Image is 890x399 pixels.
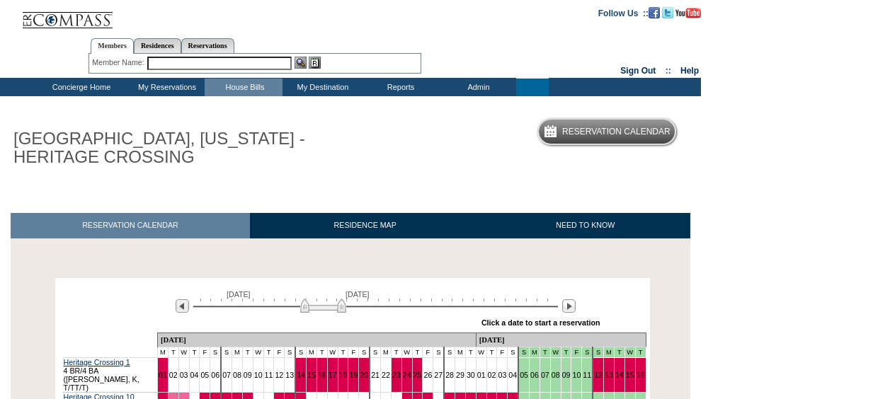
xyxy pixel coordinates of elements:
[662,8,673,16] a: Follow us on Twitter
[178,357,189,392] td: 03
[381,347,392,357] td: M
[181,38,234,53] a: Reservations
[232,347,242,357] td: M
[346,290,370,299] span: [DATE]
[391,347,401,357] td: T
[605,371,613,379] a: 13
[274,357,285,392] td: 12
[476,347,486,357] td: W
[401,347,412,357] td: W
[666,66,671,76] span: ::
[295,57,307,69] img: View
[200,357,210,392] td: 05
[562,127,671,137] h5: Reservation Calendar
[649,7,660,18] img: Become our fan on Facebook
[253,357,263,392] td: 10
[92,57,147,69] div: Member Name:
[637,371,645,379] a: 16
[157,332,476,347] td: [DATE]
[283,79,360,96] td: My Destination
[571,347,582,357] td: Mountains Mud Season - Fall 2025
[11,127,328,170] h1: [GEOGRAPHIC_DATA], [US_STATE] - HERITAGE CROSSING
[295,347,306,357] td: S
[370,347,380,357] td: S
[433,357,444,392] td: 27
[550,347,561,357] td: Mountains Mud Season - Fall 2025
[62,357,158,392] td: 4 BR/4 BA ([PERSON_NAME], K, T/TT/T)
[476,357,486,392] td: 01
[242,347,253,357] td: T
[392,371,401,379] a: 23
[307,371,316,379] a: 15
[297,371,305,379] a: 14
[168,357,178,392] td: 02
[370,357,380,392] td: 21
[518,357,529,392] td: 05
[178,347,189,357] td: W
[349,371,358,379] a: 19
[338,347,348,357] td: T
[168,347,178,357] td: T
[480,213,690,238] a: NEED TO KNOW
[508,357,518,392] td: 04
[329,371,337,379] a: 17
[444,347,455,357] td: S
[359,347,370,357] td: S
[339,371,348,379] a: 18
[530,357,540,392] td: 06
[263,357,274,392] td: 11
[263,347,274,357] td: T
[438,79,516,96] td: Admin
[614,347,624,357] td: Mountains Mud Season - Fall 2025
[662,7,673,18] img: Follow us on Twitter
[318,371,326,379] a: 16
[540,357,550,392] td: 07
[309,57,321,69] img: Reservations
[444,357,455,392] td: 28
[307,347,317,357] td: M
[176,299,189,313] img: Previous
[285,357,295,392] td: 13
[582,347,593,357] td: Mountains Mud Season - Fall 2025
[561,347,571,357] td: Mountains Mud Season - Fall 2025
[550,357,561,392] td: 08
[64,358,130,366] a: Heritage Crossing 1
[620,66,656,76] a: Sign Out
[455,347,466,357] td: M
[624,347,635,357] td: Mountains Mud Season - Fall 2025
[210,347,221,357] td: S
[348,347,359,357] td: F
[11,213,250,238] a: RESERVATION CALENDAR
[481,318,600,327] div: Click a date to start a reservation
[360,79,438,96] td: Reports
[412,347,423,357] td: T
[562,299,576,313] img: Next
[635,347,646,357] td: Mountains Mud Season - Fall 2025
[598,7,649,18] td: Follow Us ::
[327,347,338,357] td: W
[530,347,540,357] td: Mountains Mud Season - Fall 2025
[250,213,481,238] a: RESIDENCE MAP
[242,357,253,392] td: 09
[221,347,232,357] td: S
[232,357,242,392] td: 08
[285,347,295,357] td: S
[604,347,615,357] td: Mountains Mud Season - Fall 2025
[508,347,518,357] td: S
[615,371,624,379] a: 14
[465,347,476,357] td: T
[221,357,232,392] td: 07
[476,332,646,347] td: [DATE]
[675,8,701,16] a: Subscribe to our YouTube Channel
[189,347,200,357] td: T
[561,357,571,392] td: 09
[189,357,200,392] td: 04
[157,347,168,357] td: M
[571,357,582,392] td: 10
[205,79,283,96] td: House Bills
[433,347,444,357] td: S
[626,371,634,379] a: 15
[465,357,476,392] td: 30
[540,347,550,357] td: Mountains Mud Season - Fall 2025
[423,347,433,357] td: F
